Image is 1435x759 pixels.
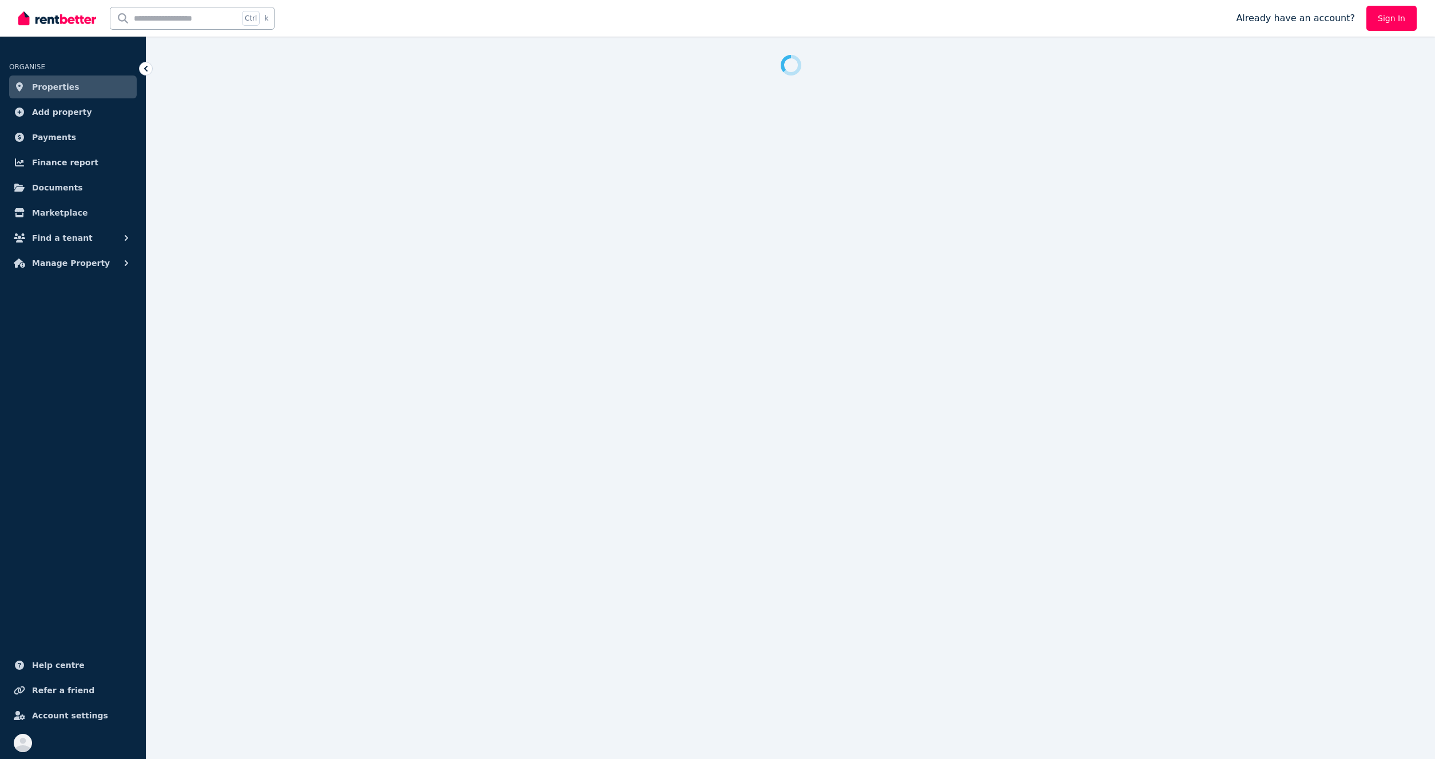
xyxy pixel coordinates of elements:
[32,684,94,697] span: Refer a friend
[9,126,137,149] a: Payments
[9,201,137,224] a: Marketplace
[264,14,268,23] span: k
[9,252,137,275] button: Manage Property
[32,658,85,672] span: Help centre
[9,654,137,677] a: Help centre
[32,156,98,169] span: Finance report
[9,63,45,71] span: ORGANISE
[32,206,88,220] span: Marketplace
[32,105,92,119] span: Add property
[1366,6,1417,31] a: Sign In
[1236,11,1355,25] span: Already have an account?
[32,231,93,245] span: Find a tenant
[242,11,260,26] span: Ctrl
[9,75,137,98] a: Properties
[18,10,96,27] img: RentBetter
[32,80,79,94] span: Properties
[32,256,110,270] span: Manage Property
[9,704,137,727] a: Account settings
[9,101,137,124] a: Add property
[9,679,137,702] a: Refer a friend
[9,151,137,174] a: Finance report
[9,226,137,249] button: Find a tenant
[32,181,83,194] span: Documents
[32,709,108,722] span: Account settings
[9,176,137,199] a: Documents
[32,130,76,144] span: Payments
